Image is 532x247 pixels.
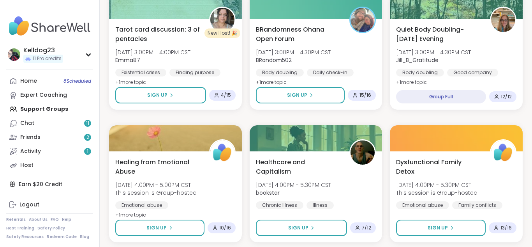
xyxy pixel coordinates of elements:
span: Tarot card discussion: 3 of pentacles [115,25,201,44]
div: Family conflicts [452,201,502,209]
img: ShareWell [491,140,515,165]
span: BRandomness Ohana Open Forum [256,25,341,44]
div: Kelldog23 [23,46,63,55]
div: Chat [20,119,34,127]
img: Kelldog23 [8,48,20,61]
span: Dysfunctional Family Detox [396,158,481,176]
a: Host [6,158,93,172]
span: 15 / 16 [359,92,371,98]
div: Logout [19,201,39,209]
button: Sign Up [256,87,345,103]
div: Illness [307,201,334,209]
b: BRandom502 [256,56,292,64]
div: Chronic Illness [256,201,303,209]
button: Sign Up [396,220,486,236]
button: Sign Up [115,87,206,103]
div: Body doubling [396,69,444,76]
span: 8 Scheduled [63,78,91,84]
span: [DATE] 3:00PM - 4:30PM CST [256,48,331,56]
div: Earn $20 Credit [6,177,93,191]
img: ShareWell Nav Logo [6,12,93,40]
a: Activity1 [6,144,93,158]
span: 2 [86,134,89,141]
a: Expert Coaching [6,88,93,102]
span: Sign Up [147,92,167,99]
span: 7 / 12 [362,225,371,231]
div: Expert Coaching [20,91,67,99]
a: Host Training [6,226,34,231]
div: Friends [20,133,41,141]
span: [DATE] 4:00PM - 5:30PM CST [396,181,477,189]
span: [DATE] 4:00PM - 5:30PM CST [256,181,331,189]
img: ShareWell [210,140,234,165]
a: Safety Policy [37,226,65,231]
div: Group Full [396,90,486,103]
a: Home8Scheduled [6,74,93,88]
a: Redeem Code [47,234,77,240]
div: Existential crises [115,69,166,76]
a: Blog [80,234,89,240]
div: Finding purpose [169,69,220,76]
span: Healthcare and Capitalism [256,158,341,176]
div: Body doubling [256,69,304,76]
div: Emotional abuse [396,201,449,209]
b: Jill_B_Gratitude [396,56,439,64]
b: Emma87 [115,56,140,64]
span: Sign Up [288,224,308,231]
span: 11 [86,120,89,127]
span: [DATE] 3:00PM - 4:00PM CST [115,48,190,56]
div: Host [20,162,33,169]
span: 10 / 16 [219,225,231,231]
button: Sign Up [115,220,204,236]
a: FAQ [51,217,59,222]
div: Daily check-in [307,69,354,76]
div: Emotional abuse [115,201,168,209]
span: 4 / 15 [221,92,231,98]
a: Friends2 [6,130,93,144]
a: Referrals [6,217,26,222]
a: Logout [6,198,93,212]
span: This session is Group-hosted [396,189,477,197]
a: Safety Resources [6,234,44,240]
div: Activity [20,147,41,155]
a: Chat11 [6,116,93,130]
a: Help [62,217,71,222]
img: BRandom502 [351,8,375,32]
span: Sign Up [146,224,167,231]
span: Quiet Body Doubling- [DATE] Evening [396,25,481,44]
span: 1 [87,148,88,155]
span: [DATE] 3:00PM - 4:30PM CST [396,48,471,56]
img: Emma87 [210,8,234,32]
span: 12 / 12 [501,94,512,100]
span: [DATE] 4:00PM - 5:00PM CST [115,181,197,189]
span: Sign Up [428,224,448,231]
span: Sign Up [287,92,307,99]
span: Healing from Emotional Abuse [115,158,201,176]
span: This session is Group-hosted [115,189,197,197]
b: bookstar [256,189,280,197]
img: bookstar [351,140,375,165]
button: Sign Up [256,220,347,236]
a: About Us [29,217,48,222]
span: 11 Pro credits [33,55,62,62]
span: 13 / 16 [500,225,512,231]
div: Home [20,77,37,85]
div: New Host! 🎉 [204,28,240,38]
img: Jill_B_Gratitude [491,8,515,32]
div: Good company [447,69,498,76]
